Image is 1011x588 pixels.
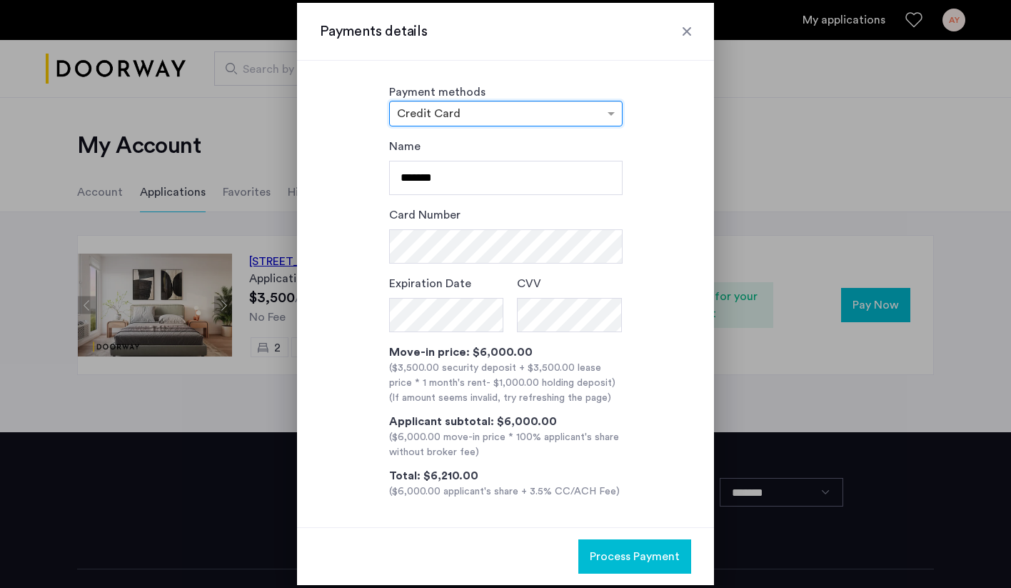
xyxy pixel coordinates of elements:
[389,138,421,155] label: Name
[389,391,623,406] div: (If amount seems invalid, try refreshing the page)
[389,206,461,224] label: Card Number
[389,470,478,482] span: Total: $6,210.00
[389,484,623,499] div: ($6,000.00 applicant's share + 3.5% CC/ACH Fee)
[389,413,623,430] div: Applicant subtotal: $6,000.00
[389,361,623,391] div: ($3,500.00 security deposit + $3,500.00 lease price * 1 month's rent )
[517,275,541,292] label: CVV
[590,548,680,565] span: Process Payment
[578,539,691,574] button: button
[389,430,623,460] div: ($6,000.00 move-in price * 100% applicant's share without broker fee)
[389,275,471,292] label: Expiration Date
[320,21,691,41] h3: Payments details
[389,344,623,361] div: Move-in price: $6,000.00
[486,378,612,388] span: - $1,000.00 holding deposit
[389,86,486,98] label: Payment methods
